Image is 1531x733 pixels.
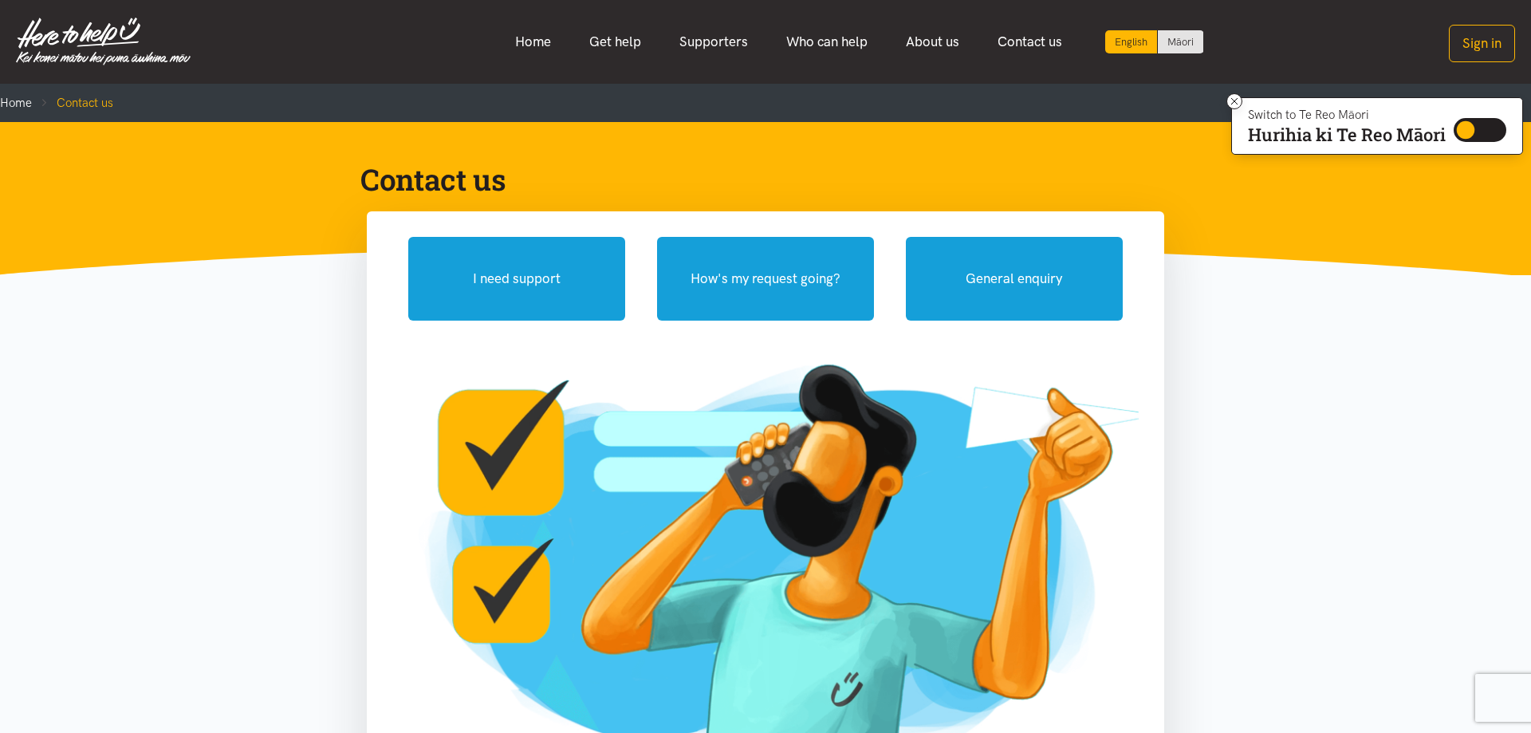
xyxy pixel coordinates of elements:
div: Current language [1105,30,1158,53]
a: Home [496,25,570,59]
button: How's my request going? [657,237,874,321]
button: I need support [408,237,625,321]
a: Contact us [978,25,1081,59]
button: General enquiry [906,237,1123,321]
a: About us [887,25,978,59]
p: Hurihia ki Te Reo Māori [1248,128,1446,142]
a: Who can help [767,25,887,59]
p: Switch to Te Reo Māori [1248,110,1446,120]
li: Contact us [32,93,113,112]
a: Supporters [660,25,767,59]
button: Sign in [1449,25,1515,62]
a: Switch to Te Reo Māori [1158,30,1203,53]
a: Get help [570,25,660,59]
h1: Contact us [360,160,1145,199]
div: Language toggle [1105,30,1204,53]
img: Home [16,18,191,65]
